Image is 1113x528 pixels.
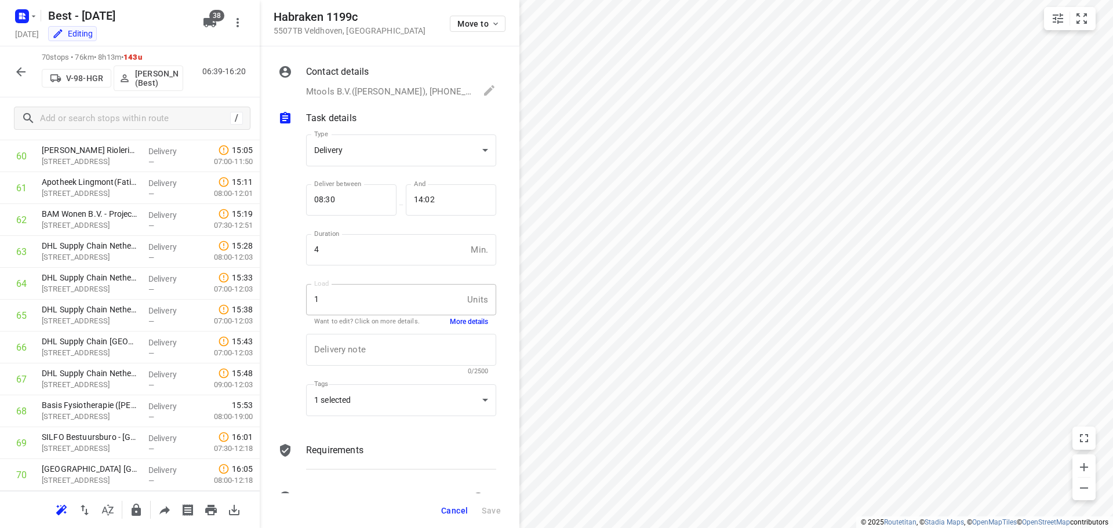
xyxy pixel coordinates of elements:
[232,272,253,283] span: 15:33
[10,27,43,41] h5: Project date
[232,240,253,252] span: 15:28
[861,518,1108,526] li: © 2025 , © , © © contributors
[176,504,199,515] span: Print shipping labels
[148,241,191,253] p: Delivery
[278,443,496,478] div: Requirements
[306,111,357,125] p: Task details
[148,305,191,316] p: Delivery
[148,337,191,348] p: Delivery
[226,11,249,34] button: More
[42,176,139,188] p: Apotheek Lingmont(Fatima Jid)
[96,504,119,515] span: Sort by time window
[148,369,191,380] p: Delivery
[114,65,183,91] button: [PERSON_NAME] (Best)
[42,156,139,167] p: [STREET_ADDRESS]
[16,151,27,162] div: 60
[66,74,103,83] p: V-98-HGR
[148,317,154,326] span: —
[195,443,253,454] p: 07:30-12:18
[468,367,488,375] span: 0/2500
[1046,7,1070,30] button: Map settings
[16,246,27,257] div: 63
[232,304,253,315] span: 15:38
[148,476,154,485] span: —
[148,349,154,358] span: —
[73,504,96,515] span: Reverse route
[218,304,230,315] svg: Late
[218,240,230,252] svg: Late
[274,26,426,35] p: 5507TB Veldhoven , [GEOGRAPHIC_DATA]
[16,310,27,321] div: 65
[42,347,139,359] p: Anderlechtstraat 15, Eindhoven
[148,445,154,453] span: —
[148,285,154,294] span: —
[232,367,253,379] span: 15:48
[195,252,253,263] p: 08:00-12:03
[42,336,139,347] p: DHL Supply Chain Netherlands Hoofdkantoor - Afdeling HR/BD(Mariette Buijs)
[16,214,27,225] div: 62
[42,188,139,199] p: Airbornelaan 134, Eindhoven
[148,464,191,476] p: Delivery
[42,144,139,156] p: Van der Velden Rioleringsbeheer Eindhoven(Linda Gebben)
[198,11,221,34] button: 38
[306,85,471,99] p: Mtools B.V.([PERSON_NAME]), [PHONE_NUMBER], [EMAIL_ADDRESS][DOMAIN_NAME]
[195,315,253,327] p: 07:00-12:03
[218,272,230,283] svg: Late
[232,208,253,220] span: 15:19
[278,65,496,100] div: Contact detailsMtools B.V.([PERSON_NAME]), [PHONE_NUMBER], [EMAIL_ADDRESS][DOMAIN_NAME]
[42,379,139,391] p: Anderlechtstraat 15, Eindhoven
[148,400,191,412] p: Delivery
[441,506,468,515] span: Cancel
[195,347,253,359] p: 07:00-12:03
[42,252,139,263] p: Anderlechtstraat 15, Eindhoven
[42,399,139,411] p: Basis Fysiotherapie (Bernice van der Pompe)
[195,411,253,423] p: 08:00-19:00
[232,463,253,475] span: 16:05
[218,336,230,347] svg: Late
[450,16,505,32] button: Move to
[232,176,253,188] span: 15:11
[195,283,253,295] p: 07:00-12:03
[123,53,142,61] span: 143u
[471,243,488,257] p: Min.
[195,475,253,486] p: 08:00-12:18
[42,315,139,327] p: Anderlechtstraat 15, Eindhoven
[148,158,154,166] span: —
[16,278,27,289] div: 64
[42,304,139,315] p: DHL Supply Chain Netherlands Hoofdkantoor - Transport(Adla Kloosterman)
[306,443,363,457] p: Requirements
[457,19,500,28] span: Move to
[148,381,154,389] span: —
[148,273,191,285] p: Delivery
[437,500,472,521] button: Cancel
[218,367,230,379] svg: Late
[274,10,426,24] h5: Habraken 1199c
[52,28,93,39] div: You are currently in edit mode.
[42,220,139,231] p: Turfveldenstraat 2A, Eindhoven
[16,342,27,353] div: 66
[306,65,369,79] p: Contact details
[209,10,224,21] span: 38
[42,240,139,252] p: DHL Supply Chain Netherlands Hoofdkantoor - Finance(Janske van Dinter)
[42,69,111,88] button: V-98-HGR
[195,379,253,391] p: 09:00-12:03
[450,317,488,327] button: More details
[223,504,246,515] span: Download route
[314,317,420,327] p: Want to edit? Click on more details.
[148,177,191,189] p: Delivery
[42,367,139,379] p: DHL Supply Chain Netherlands Hoofdkantoor - Ops. Ex(Janske van Dinter)
[43,6,194,25] h5: Rename
[50,504,73,515] span: Reoptimize route
[972,518,1017,526] a: OpenMapTiles
[16,438,27,449] div: 69
[195,188,253,199] p: 08:00-12:01
[1022,518,1070,526] a: OpenStreetMap
[148,221,154,230] span: —
[42,272,139,283] p: DHL Supply Chain Netherlands Hoofdkantoor - Customs(Janske van Dinter)
[148,209,191,221] p: Delivery
[42,431,139,443] p: SILFO Bestuursburo - Eindhoven(Pedar van Bragt)
[306,384,496,416] div: 1 selected
[148,432,191,444] p: Delivery
[199,504,223,515] span: Print route
[218,431,230,443] svg: Late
